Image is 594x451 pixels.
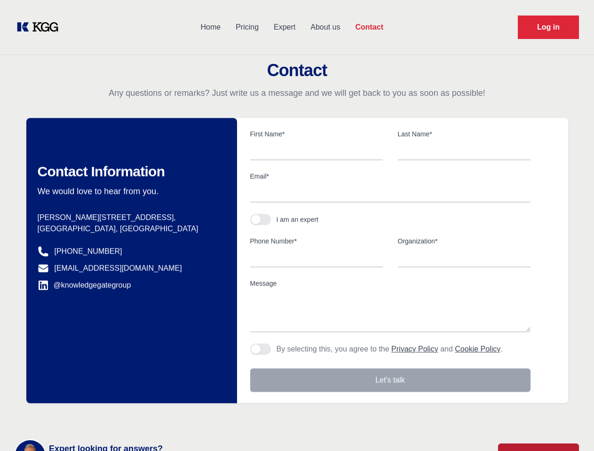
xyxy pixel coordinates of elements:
label: Message [250,279,531,288]
a: Contact [348,15,391,39]
label: First Name* [250,129,383,139]
a: Privacy Policy [391,345,438,353]
label: Email* [250,171,531,181]
a: Pricing [228,15,266,39]
a: Home [193,15,228,39]
iframe: Chat Widget [547,406,594,451]
a: About us [303,15,348,39]
a: Expert [266,15,303,39]
a: @knowledgegategroup [38,280,131,291]
a: KOL Knowledge Platform: Talk to Key External Experts (KEE) [15,20,66,35]
h2: Contact [11,61,583,80]
a: [EMAIL_ADDRESS][DOMAIN_NAME] [55,263,182,274]
p: We would love to hear from you. [38,186,222,197]
h2: Contact Information [38,163,222,180]
label: Organization* [398,236,531,246]
a: Cookie Policy [455,345,500,353]
p: [GEOGRAPHIC_DATA], [GEOGRAPHIC_DATA] [38,223,222,234]
button: Let's talk [250,368,531,392]
p: Any questions or remarks? Just write us a message and we will get back to you as soon as possible! [11,87,583,99]
label: Last Name* [398,129,531,139]
label: Phone Number* [250,236,383,246]
p: [PERSON_NAME][STREET_ADDRESS], [38,212,222,223]
div: I am an expert [277,215,319,224]
p: By selecting this, you agree to the and . [277,343,503,355]
a: [PHONE_NUMBER] [55,246,122,257]
a: Request Demo [518,16,579,39]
